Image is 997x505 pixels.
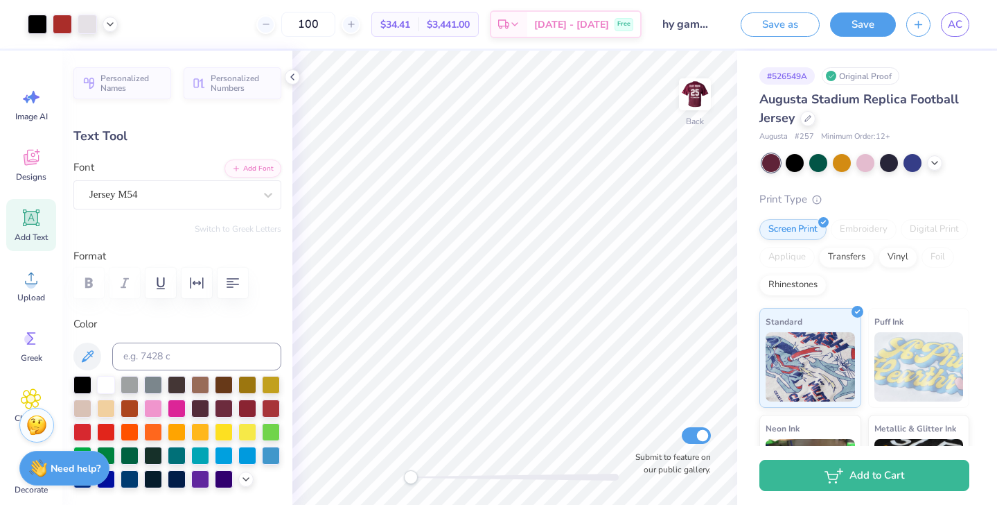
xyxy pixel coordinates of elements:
button: Add Font [224,160,281,178]
div: Transfers [819,247,874,268]
div: Accessibility label [404,470,418,484]
span: Upload [17,292,45,303]
span: Image AI [15,111,48,122]
div: Back [686,115,704,128]
img: Standard [766,332,855,402]
input: – – [281,12,335,37]
span: [DATE] - [DATE] [534,17,609,32]
input: Untitled Design [652,10,720,38]
label: Font [73,160,94,176]
span: Designs [16,171,46,182]
span: Free [617,19,630,29]
img: Puff Ink [874,332,964,402]
div: Text Tool [73,127,281,146]
span: Add Text [15,232,48,243]
span: Decorate [15,484,48,495]
span: AC [948,17,962,33]
input: e.g. 7428 c [112,343,281,370]
span: Clipart & logos [8,413,54,435]
button: Personalized Numbers [184,67,281,99]
div: Applique [759,247,815,268]
a: AC [941,12,969,37]
div: Rhinestones [759,275,827,296]
span: # 257 [795,131,814,143]
span: Greek [21,352,42,363]
span: Metallic & Glitter Ink [874,421,956,436]
button: Save as [741,12,820,37]
button: Personalized Names [73,67,171,99]
div: Screen Print [759,219,827,240]
span: Minimum Order: 12 + [821,131,890,143]
div: Foil [921,247,954,268]
strong: Need help? [51,462,100,475]
span: Augusta Stadium Replica Football Jersey [759,91,959,126]
div: Vinyl [879,247,917,268]
span: Neon Ink [766,421,800,436]
span: Puff Ink [874,314,903,329]
div: Digital Print [901,219,968,240]
button: Add to Cart [759,460,969,491]
button: Switch to Greek Letters [195,223,281,234]
span: $3,441.00 [427,17,470,32]
span: Personalized Names [100,74,163,93]
img: Back [681,80,709,108]
button: Save [830,12,896,37]
span: $34.41 [380,17,410,32]
span: Standard [766,314,802,329]
span: Personalized Numbers [211,74,273,93]
span: Augusta [759,131,788,143]
div: Original Proof [822,67,899,85]
label: Format [73,248,281,264]
div: Embroidery [831,219,897,240]
label: Color [73,316,281,332]
div: Print Type [759,191,969,207]
div: # 526549A [759,67,815,85]
label: Submit to feature on our public gallery. [628,451,711,476]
